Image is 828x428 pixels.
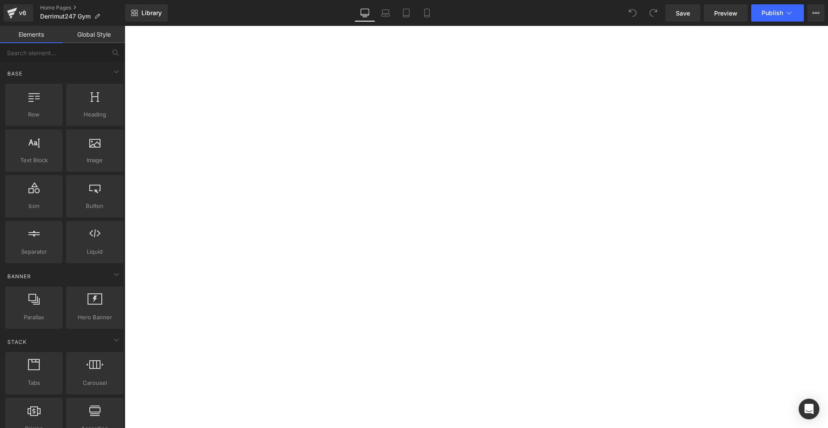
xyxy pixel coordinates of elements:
span: Row [8,110,60,119]
button: Undo [624,4,641,22]
span: Image [69,156,121,165]
span: Text Block [8,156,60,165]
a: Tablet [396,4,417,22]
span: Library [141,9,162,17]
span: Publish [762,9,783,16]
div: Open Intercom Messenger [799,399,819,419]
a: Desktop [354,4,375,22]
a: Preview [704,4,748,22]
span: Save [676,9,690,18]
span: Separator [8,247,60,256]
span: Liquid [69,247,121,256]
span: Icon [8,201,60,211]
span: Hero Banner [69,313,121,322]
span: Base [6,69,23,78]
div: v6 [17,7,28,19]
span: Heading [69,110,121,119]
button: Publish [751,4,804,22]
a: Home Pages [40,4,125,11]
span: Banner [6,272,32,280]
a: Laptop [375,4,396,22]
a: v6 [3,4,33,22]
a: New Library [125,4,168,22]
span: Tabs [8,378,60,387]
span: Button [69,201,121,211]
button: Redo [645,4,662,22]
a: Mobile [417,4,437,22]
button: More [807,4,825,22]
span: Carousel [69,378,121,387]
span: Derrimut247 Gym [40,13,91,20]
span: Stack [6,338,28,346]
span: Parallax [8,313,60,322]
a: Global Style [63,26,125,43]
span: Preview [714,9,737,18]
